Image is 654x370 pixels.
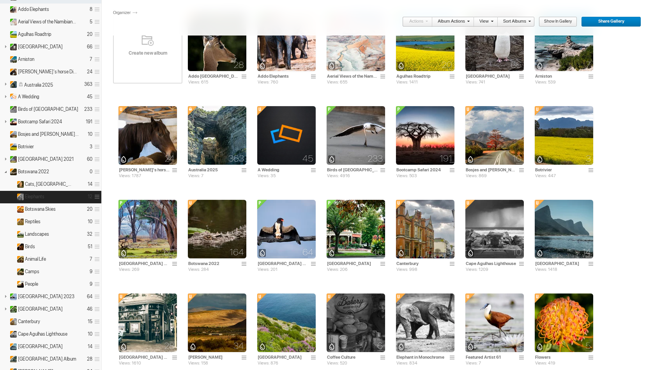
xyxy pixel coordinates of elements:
span: 28 [233,62,244,68]
img: The_Meeting_Point_Cape_AgulhasDSC_7018--2.webp [465,200,524,258]
span: Botswana Skies [25,206,56,212]
ins: Unlisted Album [7,131,17,138]
span: Views: 1610 [119,361,141,366]
ins: Public Album [7,106,17,113]
a: View [474,17,493,27]
span: Views: 834 [396,361,417,366]
a: Expand [8,192,15,197]
span: 11 [306,343,313,349]
a: Expand [8,254,15,260]
ins: Public Album [7,294,17,300]
span: Create new album [113,50,182,56]
ins: Public Album [7,31,17,38]
span: 6 [516,343,521,349]
span: Botswana 2021 [18,156,74,162]
span: 14 [582,249,591,255]
span: 10 [513,155,521,162]
a: Expand [8,267,15,272]
img: NZ9_8912Bateleur.webp [257,200,316,258]
img: Boat_trip_from_P_Arthur_Z636341-Enhanced-NR.webp [188,106,246,165]
img: Views_from_Chapmans_Peak_DSC4644-.webp [257,294,316,352]
span: 46 [372,249,383,255]
img: Elephant_DSC1062-.webp [257,12,316,71]
a: Expand [8,242,15,247]
span: Views: 7 [188,173,203,178]
span: 233 [368,155,383,162]
input: Botswana 2022 [188,260,239,267]
a: Album Actions [432,17,470,27]
img: MmCoffee_LabUntitled-1--2.webp [327,294,385,352]
input: Agulhas Roadtrip [396,73,447,80]
input: Chapmans Peak Drive [257,354,309,361]
span: Addo Elephants [18,6,49,12]
img: Dice_and_other_horses_DSC0654-.webp [118,106,177,165]
span: Views: 655 [327,80,347,85]
input: Cape Agulhas Lighthouse [465,260,517,267]
img: Seagulls_of_Hout_Bay_DSC1546-.webp [327,106,385,165]
ins: Unlisted Album [14,194,24,200]
a: Expand [1,19,8,25]
ins: Unlisted Album [14,231,24,238]
a: Actions [402,17,428,27]
span: Botswana 2023 [18,294,74,300]
span: Views: 503 [396,173,417,178]
a: Sort Albums [498,17,531,27]
span: 60 [164,249,175,255]
span: Birds [25,244,35,250]
ins: Unlisted Album [7,56,17,63]
span: 8 [447,343,452,349]
span: Antarctica [18,44,63,50]
img: proteas_in_our_garden_DSC3595-.webp [535,294,593,352]
ins: Unlisted Album [7,343,17,350]
img: NZ9_6498ImpalaBokmakierie.webp [188,12,246,71]
span: 64 [302,249,313,255]
span: Ash's horse Dice and others [18,69,79,75]
img: African_Jacana_re-editNZ9_9881-Enhanced-NR-Edit.webp [465,294,524,352]
img: DSC6250-EditNiagara-on-the-Lake_Niagara-on-the-Lake.webp [327,200,385,258]
span: 8 [308,62,313,68]
ins: Unlisted Album [7,69,17,75]
img: Elephant_DSC1083-.webp [396,294,454,352]
span: 164 [230,249,244,255]
span: 45 [302,155,313,162]
ins: Unlisted Album [14,181,24,188]
input: Cape Point National Park [535,260,586,267]
img: Rock_Hopper_Penguin_FalklandsDSCF1414-Edit.webp [465,12,524,71]
img: Cape_Point_National_Park_DSC0028-.webp [535,200,593,258]
ins: Unlisted Album with password [7,81,17,88]
span: Cape Agulhas Lighthouse [18,331,67,337]
img: Road_trip_farms_and_fields_DSC0990-.webp [396,12,454,71]
span: Views: 4916 [327,173,350,178]
span: Botswana 2022 [18,169,49,175]
span: 20 [442,62,452,68]
input: Canterbury [396,260,447,267]
ins: Public Album [7,306,17,313]
input: Featured Artist 61 [465,354,517,361]
span: 66 [511,62,521,68]
span: Views: 1411 [396,80,418,85]
span: Show in Gallery [539,17,572,27]
a: Expand [1,106,8,112]
a: Expand [8,217,15,222]
img: Landscapes_NZ67133-Edit-Edit-2.webp [396,106,454,165]
span: Birds of Southern Africa [18,106,78,112]
span: 15 [443,249,452,255]
img: Reptiles_of_the_Delta_DSC9604-.webp [188,200,246,258]
span: Views: 7 [466,361,481,366]
span: Views: 419 [535,361,555,366]
img: Bosjes_Chapel_for_SlickPic_DSC4062-.webp [465,106,524,165]
a: Expand [1,343,8,349]
input: Elephant in Monochrome [396,354,447,361]
input: Bosjes and Wineland Drives [465,166,517,173]
span: Share Gallery [581,17,636,27]
span: 24 [164,155,175,162]
input: Ash's horse Dice and others [118,166,170,173]
input: Bootcamp Safari 2024 [396,166,447,173]
span: Views: 35 [258,173,276,178]
ins: Public Album [7,6,17,13]
img: Cederberg_DSC2963-.webp [188,294,246,352]
span: Animal Life [25,256,46,262]
input: Cederberg [188,354,239,361]
a: Expand [1,31,8,37]
span: Views: 206 [327,267,348,272]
